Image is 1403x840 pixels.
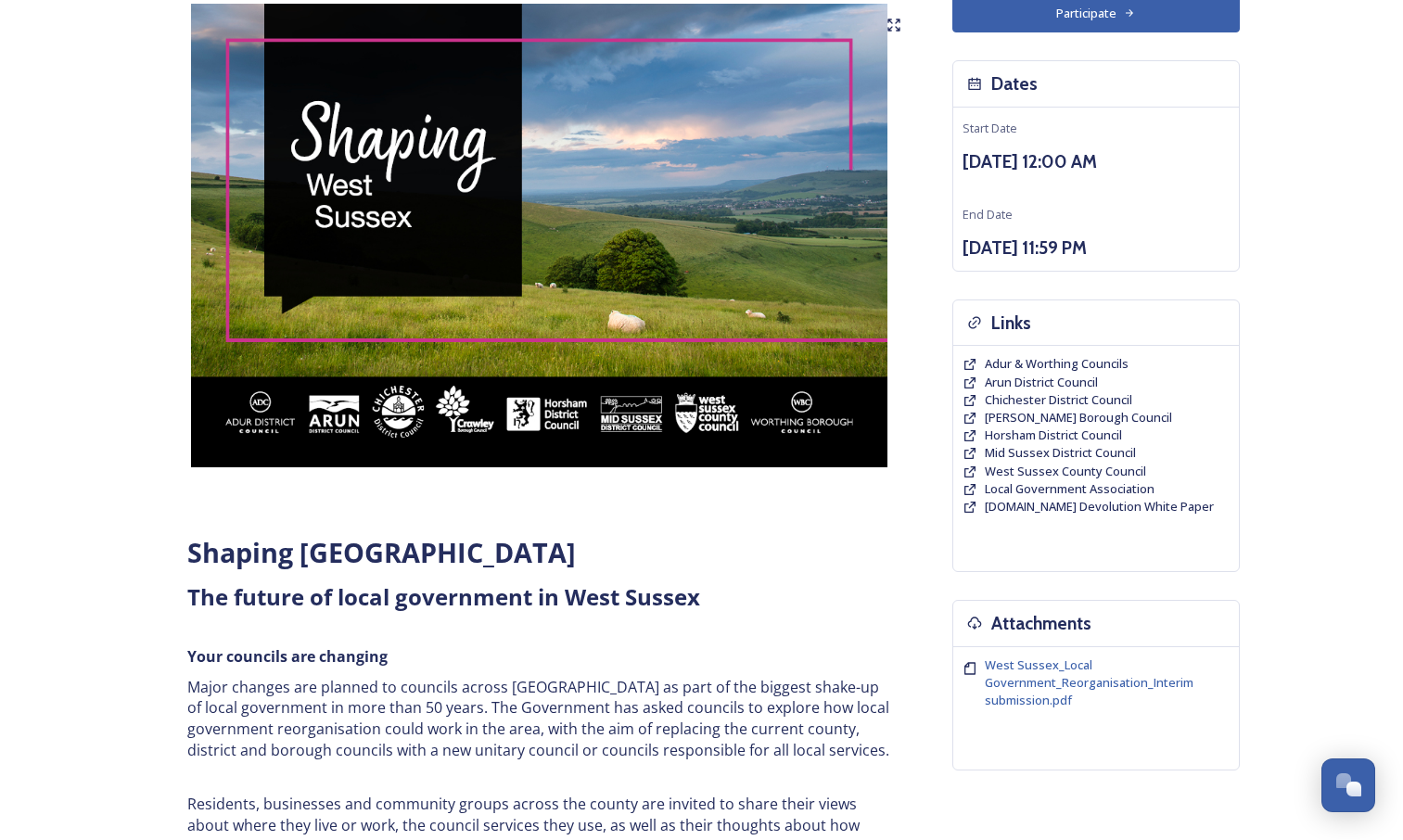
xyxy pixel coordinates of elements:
[985,498,1214,515] a: [DOMAIN_NAME] Devolution White Paper
[187,581,700,612] strong: The future of local government in West Sussex
[985,656,1193,708] span: West Sussex_Local Government_Reorganisation_Interim submission.pdf
[963,235,1230,261] h3: [DATE] 11:59 PM
[187,534,576,570] strong: Shaping [GEOGRAPHIC_DATA]
[187,677,892,761] p: Major changes are planned to councils across [GEOGRAPHIC_DATA] as part of the biggest shake-up of...
[985,498,1214,515] span: [DOMAIN_NAME] Devolution White Paper
[985,463,1146,479] span: West Sussex County Council
[985,374,1098,391] a: Arun District Council
[985,355,1129,373] a: Adur & Worthing Councils
[991,610,1091,637] h3: Attachments
[985,480,1154,498] a: Local Government Association
[991,310,1031,337] h3: Links
[991,70,1038,97] h3: Dates
[985,374,1098,390] span: Arun District Council
[985,391,1132,409] a: Chichester District Council
[985,426,1122,444] a: Horsham District Council
[963,120,1017,136] span: Start Date
[963,148,1230,175] h3: [DATE] 12:00 AM
[187,646,388,667] strong: Your councils are changing
[985,463,1146,480] a: West Sussex County Council
[985,355,1129,372] span: Adur & Worthing Councils
[985,409,1172,426] a: [PERSON_NAME] Borough Council
[985,480,1154,497] span: Local Government Association
[1321,758,1375,812] button: Open Chat
[985,444,1136,461] span: Mid Sussex District Council
[985,426,1122,443] span: Horsham District Council
[963,206,1013,223] span: End Date
[985,444,1136,462] a: Mid Sussex District Council
[985,409,1172,426] span: [PERSON_NAME] Borough Council
[985,391,1132,408] span: Chichester District Council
